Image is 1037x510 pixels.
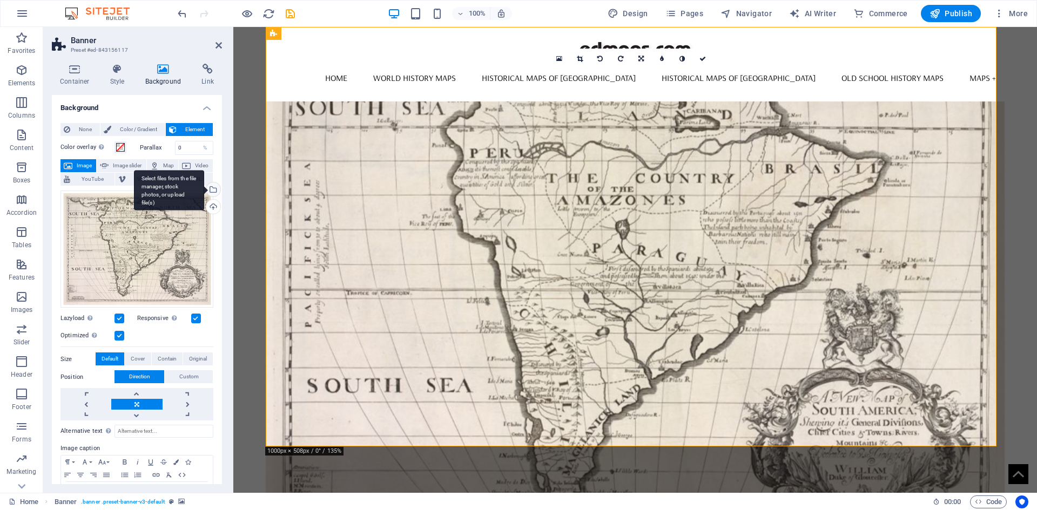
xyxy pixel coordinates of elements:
button: Image [60,159,96,172]
h6: Session time [933,495,961,508]
span: None [73,123,97,136]
span: Commerce [853,8,908,19]
button: Align Center [74,468,87,481]
a: Crop mode [570,49,590,69]
button: Icons [182,455,194,468]
i: On resize automatically adjust zoom level to fit chosen device. [496,9,506,18]
button: Direction [115,370,164,383]
button: HTML [176,468,188,481]
button: Strikethrough [157,455,170,468]
button: Image slider [97,159,146,172]
p: Images [11,305,33,314]
span: Default [102,352,118,365]
input: Alternative text... [115,425,213,438]
span: Vimeo [129,173,160,186]
label: Alternative text [60,425,115,438]
span: Color / Gradient [115,123,162,136]
span: Original [189,352,207,365]
a: Confirm ( Ctrl ⏎ ) [693,49,713,69]
h4: Background [52,95,222,114]
button: Click here to leave preview mode and continue editing [240,7,253,20]
span: Direction [129,370,150,383]
button: Code [970,495,1007,508]
p: Slider [14,338,30,346]
button: Unordered List [118,468,131,481]
a: Click to cancel selection. Double-click to open Pages [9,495,38,508]
span: Video [194,159,210,172]
button: Align Justify [100,468,113,481]
button: Colors [170,455,182,468]
p: Features [9,273,35,282]
button: Underline (Ctrl+U) [144,455,157,468]
div: southamerica-t3HDlUdfoxoXxeVQPiW9zA.jpg [60,191,213,308]
p: Forms [12,435,31,444]
button: Original [183,352,213,365]
button: Design [603,5,652,22]
span: Navigator [720,8,772,19]
nav: breadcrumb [55,495,185,508]
button: Color / Gradient [100,123,165,136]
button: Font Size [96,455,113,468]
div: Select files from the file manager, stock photos, or upload file(s) [134,170,204,210]
p: Elements [8,79,36,87]
button: undo [176,7,188,20]
h2: Banner [71,36,222,45]
a: Blur [652,49,672,69]
button: save [284,7,297,20]
span: Custom [179,370,199,383]
label: Responsive [137,312,191,325]
button: Default [96,352,124,365]
i: Reload page [262,8,275,20]
label: Parallax [140,145,175,151]
button: Clear Formatting [163,468,176,481]
p: Content [10,144,33,152]
button: AI Writer [785,5,840,22]
button: Cover [125,352,151,365]
p: Footer [12,403,31,411]
div: Design (Ctrl+Alt+Y) [603,5,652,22]
h4: Container [52,64,102,86]
span: More [994,8,1028,19]
label: Image caption [60,442,213,455]
span: YouTube [73,173,111,186]
button: Align Right [87,468,100,481]
i: This element is a customizable preset [169,499,174,505]
h6: 100% [468,7,486,20]
span: Element [180,123,210,136]
button: Paragraph Format [61,455,78,468]
button: Contain [152,352,183,365]
button: Usercentrics [1015,495,1028,508]
span: Image slider [112,159,143,172]
span: Cover [131,352,145,365]
img: Editor Logo [62,7,143,20]
button: Map [147,159,178,172]
h4: Style [102,64,137,86]
button: YouTube [60,173,115,186]
button: Align Left [61,468,74,481]
button: Pages [661,5,708,22]
a: Select files from the file manager, stock photos, or upload file(s) [549,49,570,69]
i: Undo: Change image (Ctrl+Z) [176,8,188,20]
span: Image [76,159,93,172]
button: Video [179,159,213,172]
p: Marketing [6,467,36,476]
span: Code [975,495,1002,508]
label: Position [60,371,115,384]
button: Element [166,123,213,136]
button: Italic (Ctrl+I) [131,455,144,468]
div: % [198,141,213,154]
p: Tables [12,241,31,249]
label: Size [60,353,96,366]
button: Commerce [849,5,912,22]
span: Click to select. Double-click to edit [55,495,77,508]
a: Change orientation [631,49,652,69]
p: Favorites [8,46,35,55]
button: Insert Link [150,468,163,481]
button: reload [262,7,275,20]
a: Select files from the file manager, stock photos, or upload file(s) [206,182,221,197]
label: Color overlay [60,141,115,154]
a: Rotate right 90° [611,49,631,69]
span: AI Writer [789,8,836,19]
label: Optimized [60,329,115,342]
button: Custom [165,370,213,383]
